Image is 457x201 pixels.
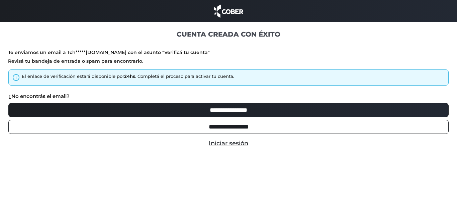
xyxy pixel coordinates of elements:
[124,73,135,79] strong: 24hs
[209,140,248,147] a: Iniciar sesión
[8,58,449,64] p: Revisá tu bandeja de entrada o spam para encontrarlo.
[22,73,234,80] div: El enlace de verificación estará disponible por . Completá el proceso para activar tu cuenta.
[8,30,449,39] h1: CUENTA CREADA CON ÉXITO
[8,49,449,56] p: Te enviamos un email a Tch*****[DOMAIN_NAME] con el asunto "Verificá tu cuenta"
[8,93,70,100] label: ¿No encontrás el email?
[212,3,245,18] img: cober_marca.png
